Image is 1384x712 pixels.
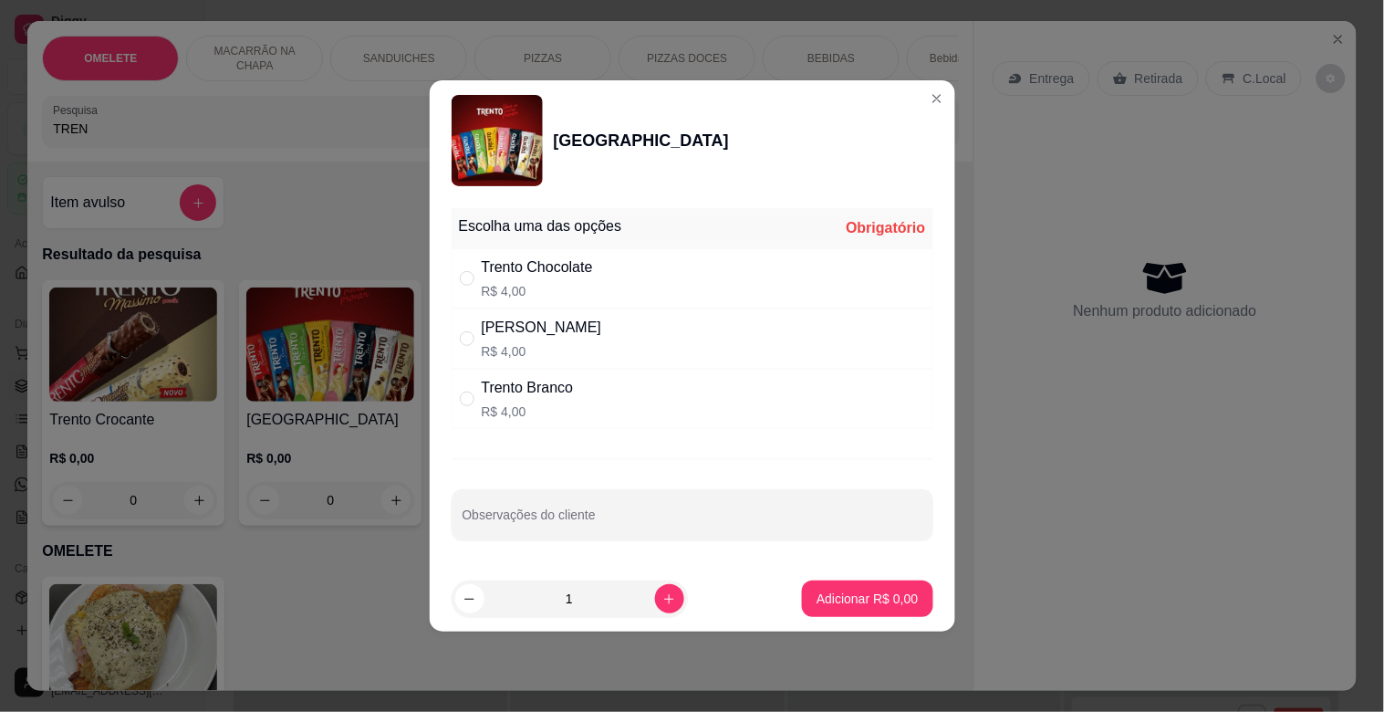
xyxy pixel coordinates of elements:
button: decrease-product-quantity [455,584,484,613]
input: Observações do cliente [463,513,922,531]
div: [PERSON_NAME] [482,317,602,339]
p: Adicionar R$ 0,00 [817,590,918,608]
button: increase-product-quantity [655,584,684,613]
div: [GEOGRAPHIC_DATA] [554,128,729,153]
p: R$ 4,00 [482,403,574,421]
p: R$ 4,00 [482,282,593,300]
p: R$ 4,00 [482,342,602,361]
button: Close [922,84,952,113]
div: Obrigatório [846,217,925,239]
img: product-image [452,95,543,186]
div: Trento Branco [482,377,574,399]
div: Escolha uma das opções [459,215,622,237]
button: Adicionar R$ 0,00 [802,581,932,617]
div: Trento Chocolate [482,257,593,278]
